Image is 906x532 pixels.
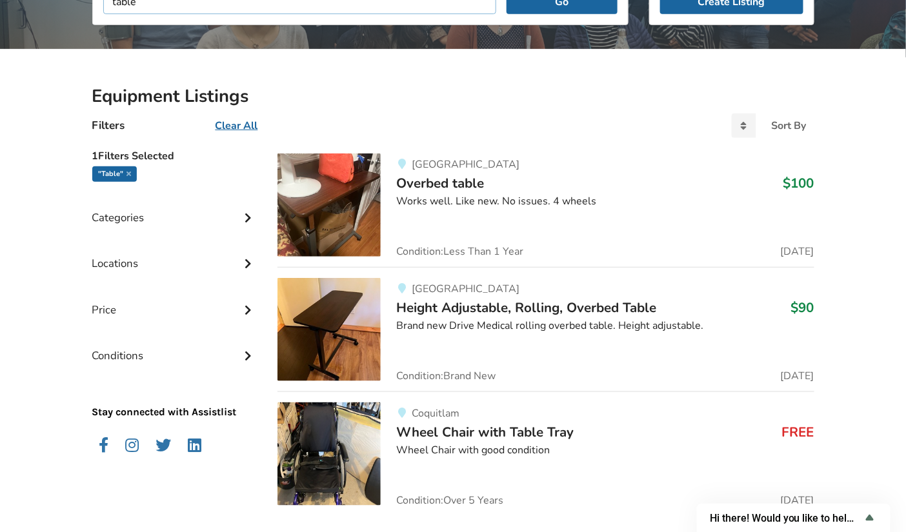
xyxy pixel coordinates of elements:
h5: 1 Filters Selected [92,143,257,166]
h3: $100 [783,175,814,192]
div: Wheel Chair with good condition [396,443,814,458]
span: Coquitlam [412,406,459,420]
span: Hi there! Would you like to help us improve AssistList? [710,512,862,524]
img: bedroom equipment-height adjustable, rolling, overbed table [277,278,381,381]
div: Categories [92,185,257,231]
span: Wheel Chair with Table Tray [396,423,574,441]
span: Overbed table [396,174,484,192]
span: [DATE] [781,371,814,381]
div: Works well. Like new. No issues. 4 wheels [396,194,814,209]
a: mobility-wheel chair with table trayCoquitlamWheel Chair with Table TrayFREEWheel Chair with good... [277,391,814,506]
span: [GEOGRAPHIC_DATA] [412,157,519,172]
span: Condition: Over 5 Years [396,495,503,506]
h3: FREE [782,424,814,440]
span: Height Adjustable, Rolling, Overbed Table [396,299,656,317]
div: Price [92,277,257,323]
div: Locations [92,231,257,277]
img: mobility-wheel chair with table tray [277,402,381,506]
button: Show survey - Hi there! Would you like to help us improve AssistList? [710,510,878,526]
h4: Filters [92,118,125,133]
h2: Equipment Listings [92,85,814,108]
span: [DATE] [781,246,814,257]
span: Condition: Less Than 1 Year [396,246,523,257]
span: [GEOGRAPHIC_DATA] [412,282,519,296]
div: Sort By [772,121,807,131]
div: "table" [92,166,137,182]
span: [DATE] [781,495,814,506]
p: Stay connected with Assistlist [92,369,257,420]
div: Brand new Drive Medical rolling overbed table. Height adjustable. [396,319,814,333]
u: Clear All [216,119,258,133]
img: bedroom equipment-overbed table [277,153,381,257]
a: bedroom equipment-overbed table[GEOGRAPHIC_DATA]Overbed table$100Works well. Like new. No issues.... [277,153,814,267]
h3: $90 [791,299,814,316]
div: Conditions [92,323,257,369]
span: Condition: Brand New [396,371,496,381]
a: bedroom equipment-height adjustable, rolling, overbed table[GEOGRAPHIC_DATA]Height Adjustable, Ro... [277,267,814,391]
